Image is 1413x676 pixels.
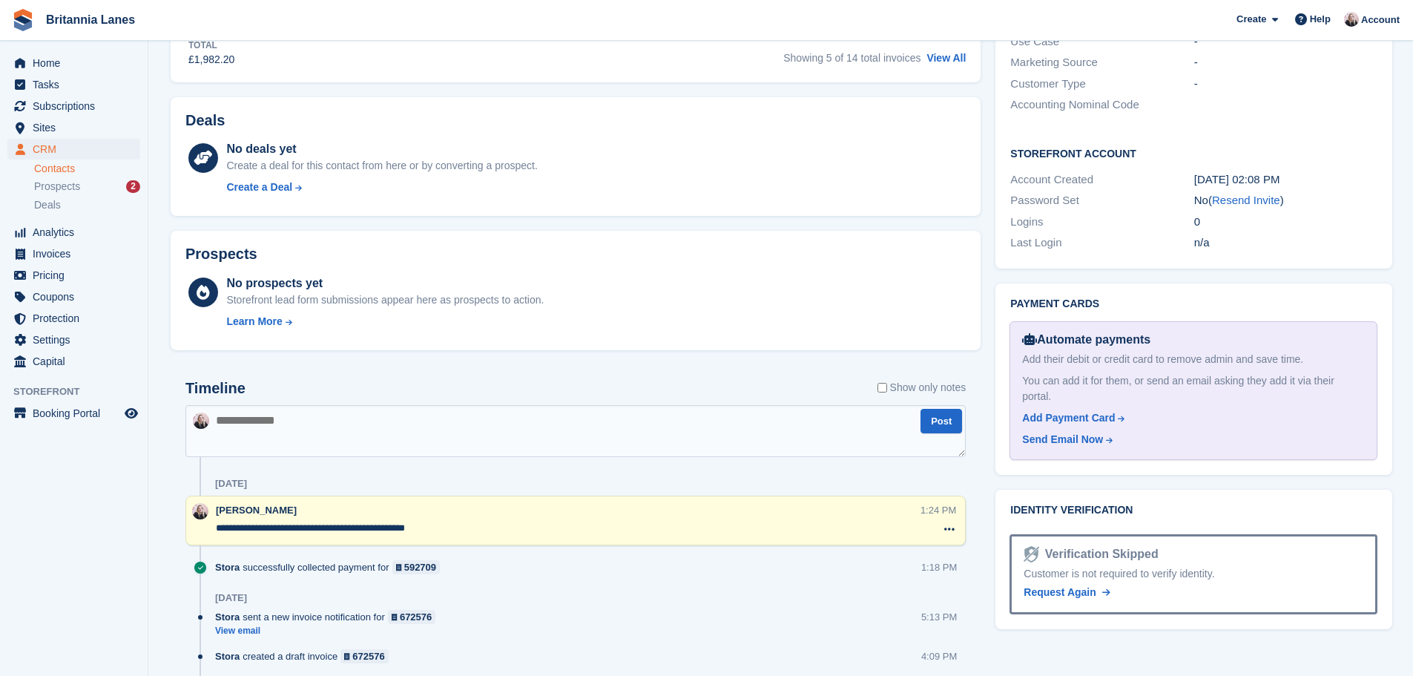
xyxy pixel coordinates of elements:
span: Storefront [13,384,148,399]
a: menu [7,139,140,160]
div: 4:09 PM [921,649,957,663]
input: Show only notes [877,380,887,396]
a: View All [926,52,966,64]
div: Storefront lead form submissions appear here as prospects to action. [226,292,544,308]
div: [DATE] [215,592,247,604]
a: Add Payment Card [1022,410,1359,426]
a: Create a Deal [226,180,537,195]
span: Tasks [33,74,122,95]
div: Accounting Nominal Code [1010,96,1193,114]
span: Sites [33,117,122,138]
div: - [1194,54,1377,71]
span: Deals [34,198,61,212]
div: £1,982.20 [188,52,234,68]
a: Britannia Lanes [40,7,141,32]
img: Alexandra Lane [1344,12,1359,27]
div: Verification Skipped [1039,545,1159,563]
span: Showing 5 of 14 total invoices [783,52,920,64]
img: Alexandra Lane [193,413,209,429]
a: Request Again [1024,585,1110,600]
div: Use Case [1010,33,1193,50]
h2: Identity verification [1010,505,1377,516]
div: 2 [126,180,140,193]
img: Identity Verification Ready [1024,546,1038,562]
span: Analytics [33,222,122,243]
img: stora-icon-8386f47178a22dfd0bd8f6a31ec36ba5ce8667c1dd55bd0f319d3a0aa187defe.svg [12,9,34,31]
a: Resend Invite [1212,194,1280,206]
div: - [1194,33,1377,50]
div: Customer Type [1010,76,1193,93]
div: Create a Deal [226,180,292,195]
h2: Storefront Account [1010,145,1377,160]
label: Show only notes [877,380,966,396]
span: Account [1361,13,1400,27]
div: No [1194,192,1377,209]
div: Create a deal for this contact from here or by converting a prospect. [226,158,537,174]
h2: Timeline [185,380,246,397]
a: menu [7,74,140,95]
a: Prospects 2 [34,179,140,194]
div: No deals yet [226,140,537,158]
div: Logins [1010,214,1193,231]
div: Password Set [1010,192,1193,209]
div: 672576 [352,649,384,663]
span: Pricing [33,265,122,286]
span: CRM [33,139,122,160]
div: Marketing Source [1010,54,1193,71]
div: [DATE] [215,478,247,490]
span: Create [1236,12,1266,27]
a: menu [7,265,140,286]
div: Automate payments [1022,331,1365,349]
div: sent a new invoice notification for [215,610,443,624]
div: successfully collected payment for [215,560,447,574]
a: menu [7,403,140,424]
div: [DATE] 02:08 PM [1194,171,1377,188]
a: menu [7,222,140,243]
h2: Deals [185,112,225,129]
span: Request Again [1024,586,1096,598]
a: Contacts [34,162,140,176]
span: Settings [33,329,122,350]
span: Stora [215,610,240,624]
span: Stora [215,560,240,574]
span: Subscriptions [33,96,122,117]
a: Deals [34,197,140,213]
span: Home [33,53,122,73]
div: Total [188,39,234,52]
div: You can add it for them, or send an email asking they add it via their portal. [1022,373,1365,404]
span: Prospects [34,180,80,194]
div: 1:18 PM [921,560,957,574]
a: Learn More [226,314,544,329]
span: ( ) [1208,194,1284,206]
h2: Payment cards [1010,298,1377,310]
span: Booking Portal [33,403,122,424]
span: Invoices [33,243,122,264]
a: menu [7,96,140,117]
a: menu [7,329,140,350]
a: menu [7,308,140,329]
div: Add Payment Card [1022,410,1115,426]
div: 0 [1194,214,1377,231]
button: Post [920,409,962,433]
div: Last Login [1010,234,1193,252]
a: menu [7,117,140,138]
span: Stora [215,649,240,663]
div: Learn More [226,314,282,329]
div: Account Created [1010,171,1193,188]
span: Help [1310,12,1331,27]
div: Customer is not required to verify identity. [1024,566,1363,582]
span: [PERSON_NAME] [216,505,297,516]
span: Protection [33,308,122,329]
div: 1:24 PM [920,503,956,517]
a: 592709 [392,560,441,574]
h2: Prospects [185,246,257,263]
div: 5:13 PM [921,610,957,624]
a: Preview store [122,404,140,422]
a: menu [7,351,140,372]
div: Add their debit or credit card to remove admin and save time. [1022,352,1365,367]
a: 672576 [388,610,436,624]
img: Alexandra Lane [192,503,208,519]
div: 592709 [404,560,436,574]
div: Send Email Now [1022,432,1103,447]
a: menu [7,53,140,73]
